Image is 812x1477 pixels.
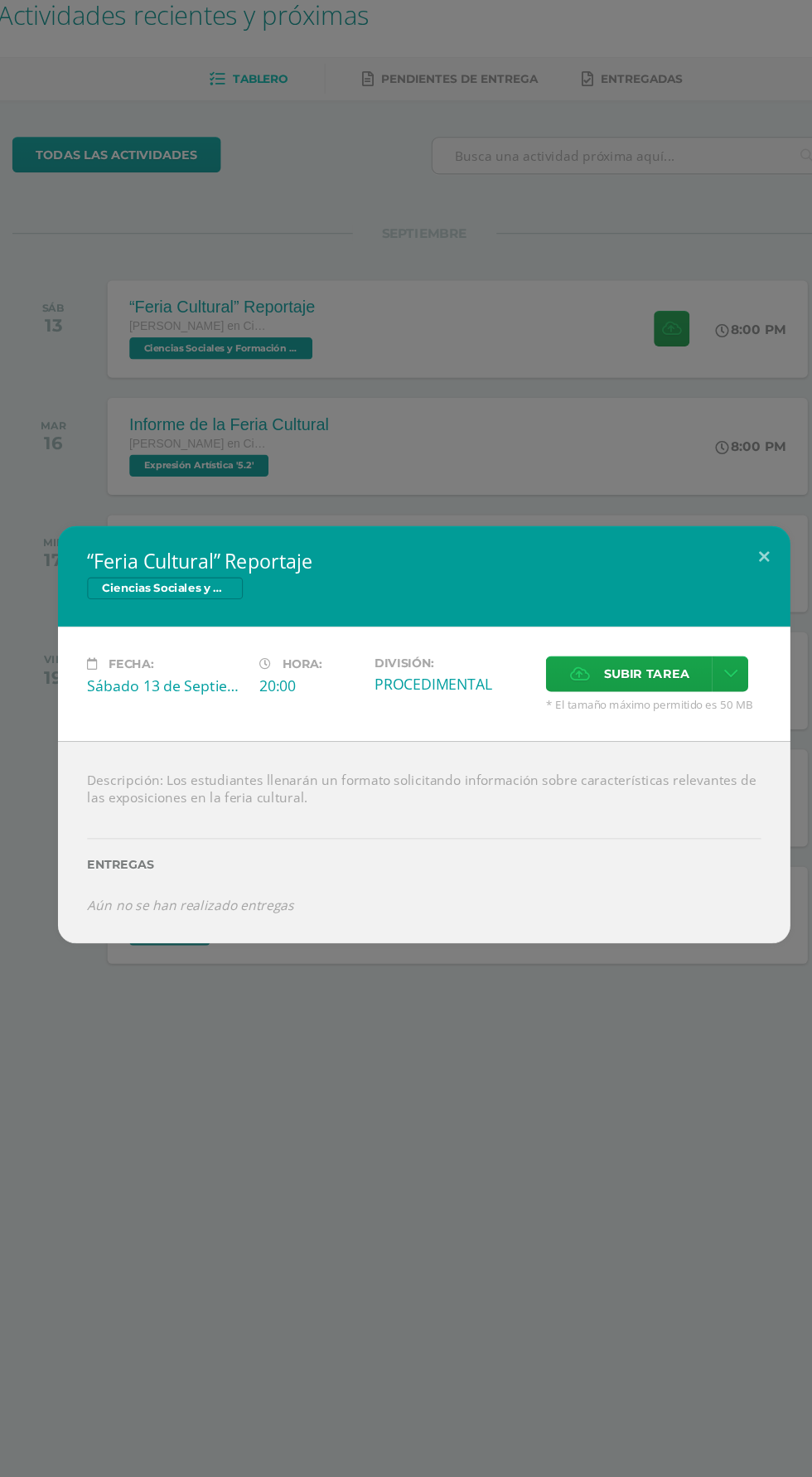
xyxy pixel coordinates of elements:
[257,685,347,703] div: 20:00
[101,596,242,616] span: Ciencias Sociales y Formación Ciudadana 5
[360,684,503,702] div: PROCEDIMENTAL
[101,569,711,593] h2: “Feria Cultural” Reportaje
[360,667,503,680] label: División:
[568,668,645,699] span: Subir tarea
[690,550,737,606] button: Close (Esc)
[101,884,288,900] i: Aún no se han realizado entregas
[516,704,711,718] span: * El tamaño máximo permitido es 50 MB
[101,850,711,862] label: Entregas
[101,685,244,703] div: Sábado 13 de Septiembre
[278,668,313,680] span: Hora:
[120,668,161,680] span: Fecha:
[75,744,737,927] div: Descripción: Los estudiantes llenarán un formato solicitando información sobre características re...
